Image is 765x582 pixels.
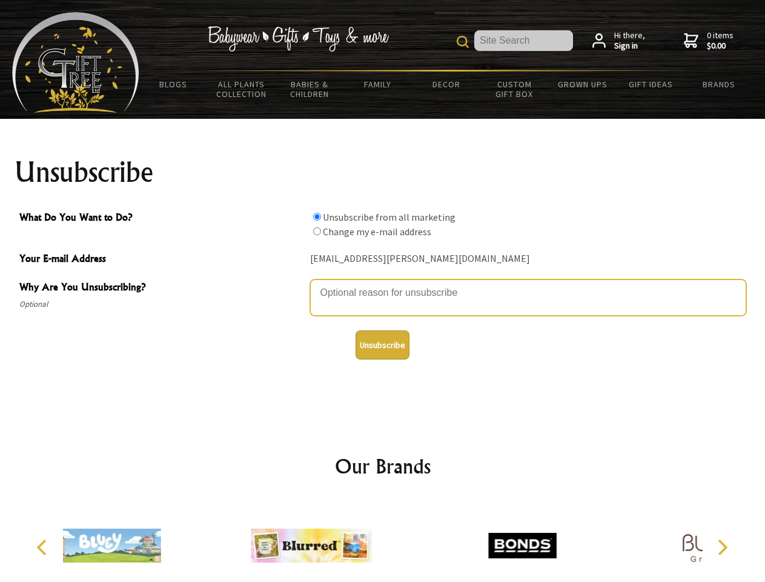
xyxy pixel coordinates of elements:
textarea: Why Are You Unsubscribing? [310,279,746,316]
a: Babies & Children [276,72,344,107]
img: Babyware - Gifts - Toys and more... [12,12,139,113]
h2: Our Brands [24,452,741,481]
span: Optional [19,297,304,312]
a: Grown Ups [548,72,617,97]
span: 0 items [707,30,734,52]
a: Family [344,72,412,97]
input: Site Search [474,30,573,51]
span: Why Are You Unsubscribing? [19,279,304,297]
span: Your E-mail Address [19,251,304,269]
button: Previous [30,534,57,561]
input: What Do You Want to Do? [313,213,321,221]
button: Next [709,534,735,561]
a: Brands [685,72,753,97]
span: Hi there, [614,30,645,52]
input: What Do You Want to Do? [313,227,321,235]
a: Hi there,Sign in [592,30,645,52]
a: Gift Ideas [617,72,685,97]
label: Unsubscribe from all marketing [323,211,455,223]
img: product search [457,36,469,48]
button: Unsubscribe [356,330,409,360]
strong: Sign in [614,41,645,52]
label: Change my e-mail address [323,226,431,238]
img: Babywear - Gifts - Toys & more [207,26,389,52]
strong: $0.00 [707,41,734,52]
a: Custom Gift Box [480,72,549,107]
div: [EMAIL_ADDRESS][PERSON_NAME][DOMAIN_NAME] [310,250,746,269]
a: 0 items$0.00 [684,30,734,52]
h1: Unsubscribe [15,158,751,187]
a: BLOGS [139,72,208,97]
a: Decor [412,72,480,97]
a: All Plants Collection [208,72,276,107]
span: What Do You Want to Do? [19,210,304,227]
